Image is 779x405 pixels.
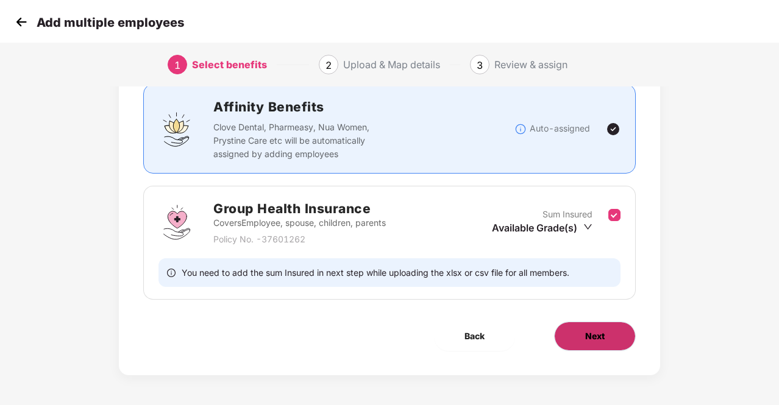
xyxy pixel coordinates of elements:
span: Back [464,329,485,343]
button: Next [554,322,636,351]
span: 1 [174,59,180,71]
p: Auto-assigned [530,122,590,135]
p: Policy No. - 37601262 [213,233,386,246]
span: 3 [477,59,483,71]
span: 2 [325,59,332,71]
span: You need to add the sum Insured in next step while uploading the xlsx or csv file for all members. [182,267,569,278]
span: info-circle [167,267,176,278]
p: Clove Dental, Pharmeasy, Nua Women, Prystine Care etc will be automatically assigned by adding em... [213,121,394,161]
img: svg+xml;base64,PHN2ZyBpZD0iSW5mb18tXzMyeDMyIiBkYXRhLW5hbWU9IkluZm8gLSAzMngzMiIgeG1sbnM9Imh0dHA6Ly... [514,123,527,135]
p: Covers Employee, spouse, children, parents [213,216,386,230]
img: svg+xml;base64,PHN2ZyB4bWxucz0iaHR0cDovL3d3dy53My5vcmcvMjAwMC9zdmciIHdpZHRoPSIzMCIgaGVpZ2h0PSIzMC... [12,13,30,31]
p: Sum Insured [542,208,592,221]
button: Back [434,322,515,351]
div: Select benefits [192,55,267,74]
span: down [583,222,592,231]
img: svg+xml;base64,PHN2ZyBpZD0iQWZmaW5pdHlfQmVuZWZpdHMiIGRhdGEtbmFtZT0iQWZmaW5pdHkgQmVuZWZpdHMiIHhtbG... [158,111,195,147]
p: Add multiple employees [37,15,184,30]
div: Upload & Map details [343,55,440,74]
img: svg+xml;base64,PHN2ZyBpZD0iVGljay0yNHgyNCIgeG1sbnM9Imh0dHA6Ly93d3cudzMub3JnLzIwMDAvc3ZnIiB3aWR0aD... [606,122,621,136]
h2: Group Health Insurance [213,199,386,219]
div: Review & assign [494,55,567,74]
div: Available Grade(s) [492,221,592,234]
span: Next [585,329,605,343]
h2: Affinity Benefits [213,97,514,117]
img: svg+xml;base64,PHN2ZyBpZD0iR3JvdXBfSGVhbHRoX0luc3VyYW5jZSIgZGF0YS1uYW1lPSJHcm91cCBIZWFsdGggSW5zdX... [158,204,195,241]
